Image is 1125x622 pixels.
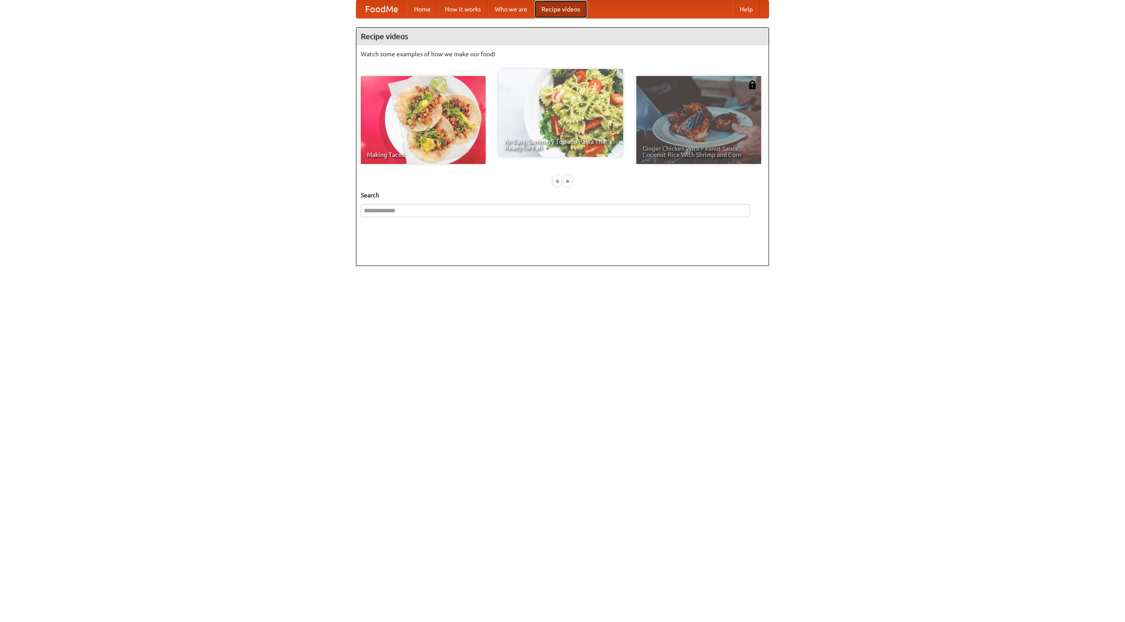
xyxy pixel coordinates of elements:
span: An Easy, Summery Tomato Pasta That's Ready for Fall [504,138,617,151]
p: Watch some examples of how we make our food! [361,50,764,58]
div: « [553,175,561,186]
a: An Easy, Summery Tomato Pasta That's Ready for Fall [498,69,623,157]
a: How it works [438,0,488,18]
a: Help [733,0,760,18]
a: FoodMe [356,0,407,18]
a: Home [407,0,438,18]
h4: Recipe videos [356,28,769,45]
span: Making Tacos [367,152,479,158]
h5: Search [361,191,764,200]
div: » [564,175,572,186]
a: Who we are [488,0,534,18]
a: Recipe videos [534,0,587,18]
a: Making Tacos [361,76,486,164]
img: 483408.png [748,80,757,89]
